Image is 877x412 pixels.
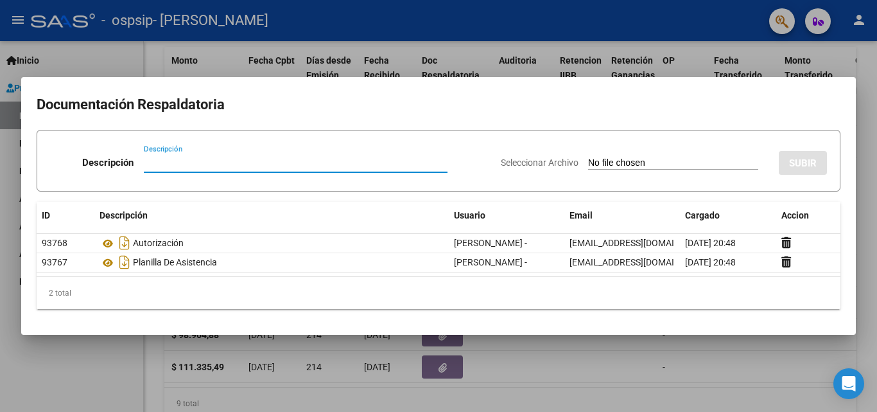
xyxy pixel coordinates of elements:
span: Usuario [454,210,485,220]
span: Cargado [685,210,720,220]
h2: Documentación Respaldatoria [37,93,840,117]
div: Planilla De Asistencia [100,252,444,273]
datatable-header-cell: Descripción [94,202,449,229]
span: [DATE] 20:48 [685,257,736,267]
span: Accion [781,210,809,220]
span: 93767 [42,257,67,267]
datatable-header-cell: Accion [776,202,840,229]
span: [PERSON_NAME] - [454,257,527,267]
i: Descargar documento [116,233,133,253]
div: Open Intercom Messenger [833,368,864,399]
datatable-header-cell: ID [37,202,94,229]
div: Autorización [100,233,444,253]
span: Seleccionar Archivo [501,157,578,168]
span: SUBIR [789,157,817,169]
span: 93768 [42,238,67,248]
span: [PERSON_NAME] - [454,238,527,248]
p: Descripción [82,156,134,170]
datatable-header-cell: Usuario [449,202,564,229]
span: [EMAIL_ADDRESS][DOMAIN_NAME] [569,238,712,248]
span: Descripción [100,210,148,220]
datatable-header-cell: Cargado [680,202,776,229]
span: Email [569,210,593,220]
i: Descargar documento [116,252,133,273]
div: 2 total [37,277,840,309]
span: ID [42,210,50,220]
button: SUBIR [779,151,827,175]
span: [DATE] 20:48 [685,238,736,248]
datatable-header-cell: Email [564,202,680,229]
span: [EMAIL_ADDRESS][DOMAIN_NAME] [569,257,712,267]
